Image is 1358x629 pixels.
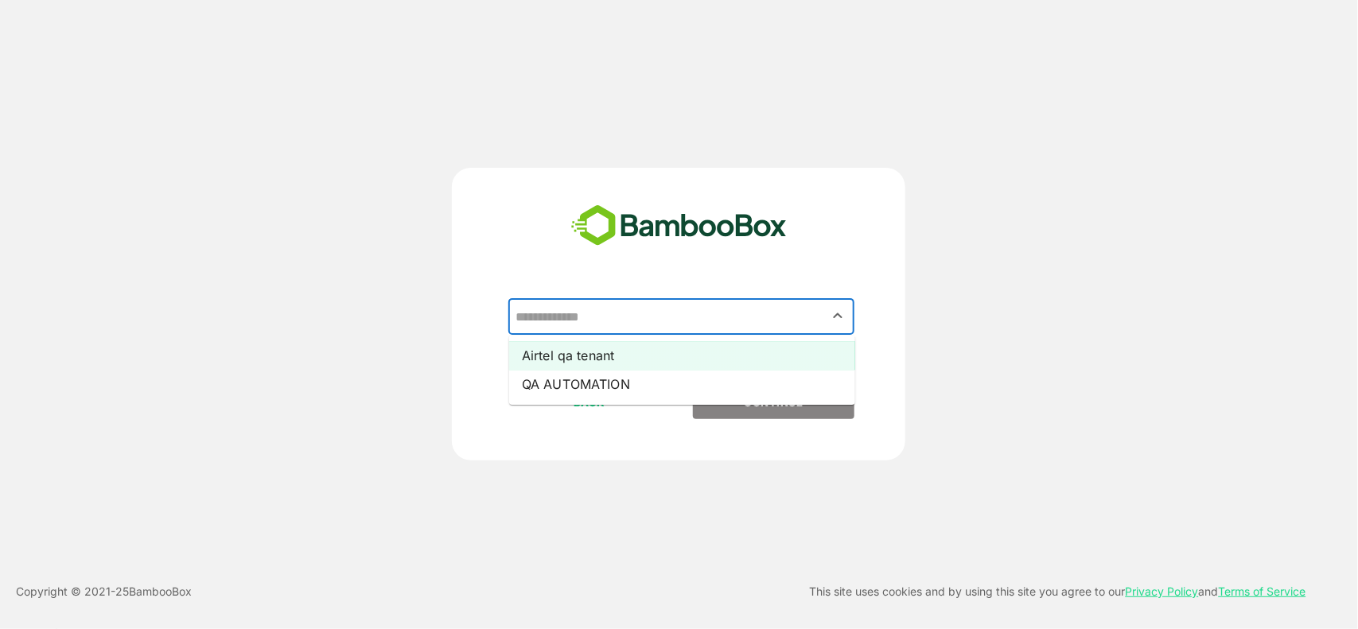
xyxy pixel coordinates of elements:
a: Terms of Service [1219,584,1306,598]
li: Airtel qa tenant [509,341,855,370]
a: Privacy Policy [1126,584,1199,598]
img: bamboobox [562,200,796,252]
p: Copyright © 2021- 25 BambooBox [16,582,192,601]
button: Close [827,305,849,327]
p: This site uses cookies and by using this site you agree to our and [810,582,1306,601]
li: QA AUTOMATION [509,370,855,398]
